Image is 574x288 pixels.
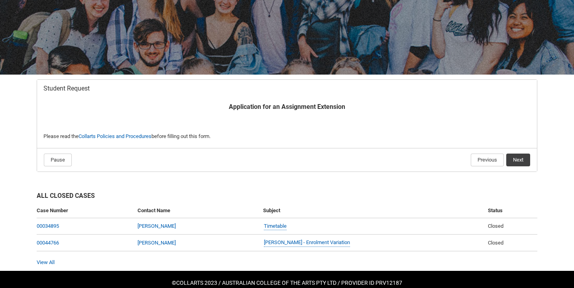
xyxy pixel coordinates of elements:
[79,133,151,139] a: Collarts Policies and Procedures
[37,259,55,265] a: View All Cases
[134,203,260,218] th: Contact Name
[229,103,345,110] b: Application for an Assignment Extension
[264,239,350,247] a: [PERSON_NAME] - Enrolment Variation
[506,154,530,166] button: Next
[488,240,503,246] span: Closed
[138,240,176,246] a: [PERSON_NAME]
[37,203,134,218] th: Case Number
[37,79,537,172] article: Redu_Student_Request flow
[471,154,504,166] button: Previous
[37,240,59,246] a: 00044766
[37,223,59,229] a: 00034895
[43,132,531,140] p: Please read the before filling out this form.
[44,154,72,166] button: Pause
[43,85,90,93] span: Student Request
[37,191,537,203] h2: All Closed Cases
[264,222,287,231] a: Timetable
[485,203,537,218] th: Status
[260,203,484,218] th: Subject
[488,223,503,229] span: Closed
[138,223,176,229] a: [PERSON_NAME]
